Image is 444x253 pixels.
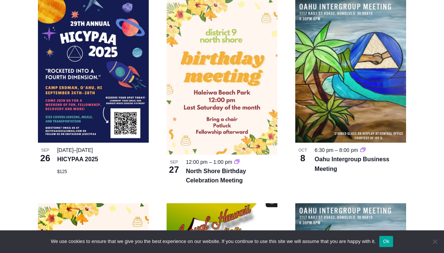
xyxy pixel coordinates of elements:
[431,238,438,245] span: No
[57,146,149,155] div: –
[57,169,67,174] span: $125
[57,156,98,162] a: HICYPAA 2025
[234,159,239,165] a: Event series: North Shore Birthday Celebration Meeting
[77,147,93,153] span: [DATE]
[51,238,376,245] span: We use cookies to ensure that we give you the best experience on our website. If you continue to ...
[167,159,181,165] span: Sep
[295,152,310,165] span: 8
[315,147,334,153] time: 6:30 pm
[339,147,358,153] time: 8:00 pm
[38,147,53,153] span: Sep
[213,159,232,165] time: 1:00 pm
[167,163,181,176] span: 27
[315,156,389,172] a: Oahu Intergroup Business Meeting
[209,159,212,165] span: –
[335,147,338,153] span: –
[57,147,74,153] span: [DATE]
[186,168,246,184] a: North Shore Birthday Celebration Meeting
[360,147,366,153] a: Event series: Oahu Intergroup Business Meeting
[38,152,53,165] span: 26
[186,159,207,165] time: 12:00 pm
[295,147,310,153] span: Oct
[379,236,393,247] button: Ok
